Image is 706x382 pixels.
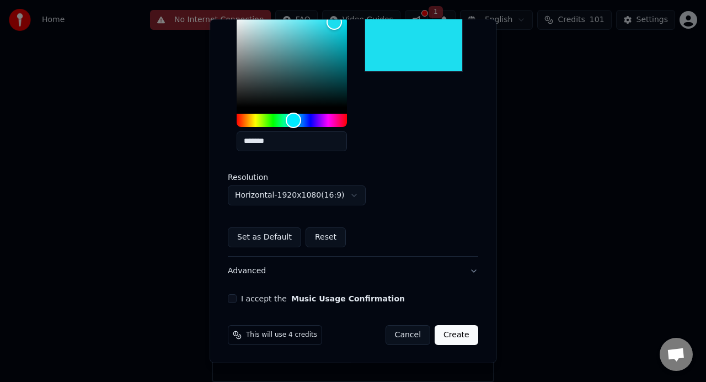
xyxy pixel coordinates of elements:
[246,331,317,339] span: This will use 4 credits
[386,325,430,345] button: Cancel
[228,257,478,285] button: Advanced
[435,325,478,345] button: Create
[306,227,346,247] button: Reset
[228,173,338,181] label: Resolution
[237,114,347,127] div: Hue
[237,17,347,107] div: Color
[241,295,405,303] label: I accept the
[228,227,301,247] button: Set as Default
[291,295,405,303] button: I accept the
